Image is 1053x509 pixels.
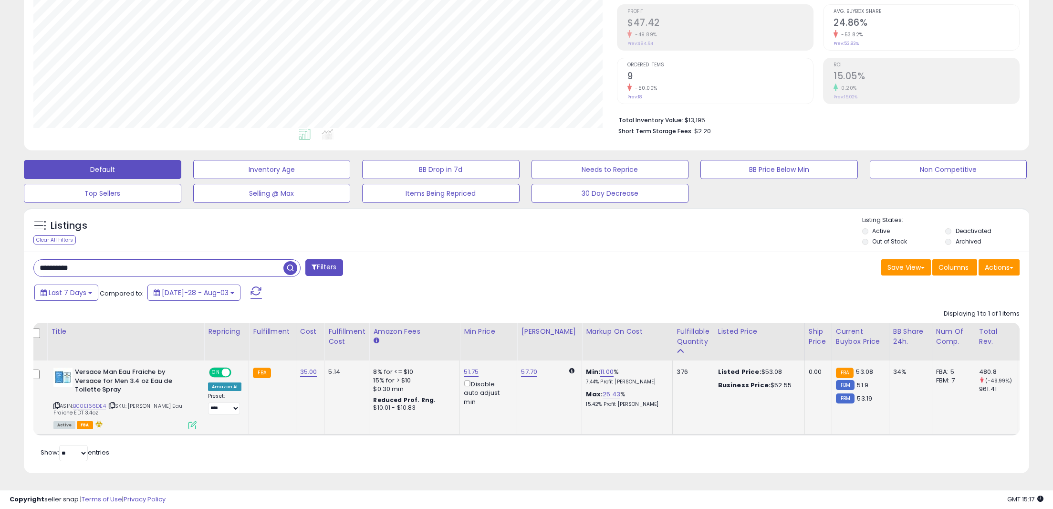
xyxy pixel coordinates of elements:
button: Actions [979,259,1020,276]
span: Columns [938,263,969,272]
div: $0.30 min [373,385,452,393]
a: Privacy Policy [124,495,166,504]
p: Listing States: [862,216,1029,225]
p: 7.44% Profit [PERSON_NAME] [586,379,665,385]
small: -49.89% [632,31,657,38]
div: $10.01 - $10.83 [373,404,452,412]
div: Markup on Cost [586,327,668,337]
h2: $47.42 [627,17,813,30]
button: BB Drop in 7d [362,160,520,179]
button: Needs to Reprice [532,160,689,179]
div: Cost [300,327,321,337]
div: 376 [677,368,706,376]
span: Compared to: [100,289,144,298]
div: BB Share 24h. [893,327,928,347]
div: [PERSON_NAME] [521,327,578,337]
div: Total Rev. [979,327,1014,347]
small: 0.20% [838,85,857,92]
div: Repricing [208,327,245,337]
div: % [586,368,665,385]
small: Amazon Fees. [373,337,379,345]
span: ON [210,369,222,377]
button: Top Sellers [24,184,181,203]
h2: 9 [627,71,813,84]
div: Preset: [208,393,241,414]
a: 11.00 [600,367,614,377]
div: Fulfillable Quantity [677,327,709,347]
p: 15.42% Profit [PERSON_NAME] [586,401,665,408]
div: Current Buybox Price [836,327,885,347]
div: $52.55 [718,381,797,390]
button: Save View [881,259,931,276]
div: 5.14 [328,368,362,376]
h2: 24.86% [834,17,1019,30]
small: Prev: 15.02% [834,94,857,100]
small: FBA [253,368,271,378]
button: 30 Day Decrease [532,184,689,203]
div: Amazon AI [208,382,241,391]
b: Versace Man Eau Fraiche by Versace for Men 3.4 oz Eau de Toilette Spray [75,368,191,397]
button: Non Competitive [870,160,1027,179]
div: Amazon Fees [373,327,456,337]
button: BB Price Below Min [700,160,858,179]
div: 961.41 [979,385,1018,393]
span: Profit [627,9,813,14]
small: -50.00% [632,85,657,92]
button: Columns [932,259,977,276]
b: Short Term Storage Fees: [618,127,693,135]
button: Selling @ Max [193,184,351,203]
span: OFF [230,369,245,377]
div: $53.08 [718,368,797,376]
b: Business Price: [718,381,771,390]
a: B00EI66DE4 [73,402,106,410]
span: Ordered Items [627,63,813,68]
span: $2.20 [694,127,711,136]
div: FBM: 7 [936,376,968,385]
small: Prev: 18 [627,94,642,100]
span: FBA [77,421,93,429]
div: 34% [893,368,925,376]
div: 0.00 [809,368,824,376]
span: ROI [834,63,1019,68]
button: [DATE]-28 - Aug-03 [147,285,240,301]
h5: Listings [51,219,87,233]
div: FBA: 5 [936,368,968,376]
small: Prev: $94.64 [627,41,653,46]
div: 15% for > $10 [373,376,452,385]
span: Last 7 Days [49,288,86,297]
div: 8% for <= $10 [373,368,452,376]
button: Last 7 Days [34,285,98,301]
b: Min: [586,367,600,376]
button: Inventory Age [193,160,351,179]
small: FBM [836,380,855,390]
div: Fulfillment [253,327,292,337]
span: 53.08 [856,367,873,376]
div: Clear All Filters [33,235,76,244]
b: Reduced Prof. Rng. [373,396,436,404]
div: 480.8 [979,368,1018,376]
button: Default [24,160,181,179]
li: $13,195 [618,114,1012,125]
label: Active [872,227,890,235]
small: Prev: 53.83% [834,41,859,46]
div: Num of Comp. [936,327,971,347]
a: 25.43 [603,390,620,399]
div: seller snap | | [10,495,166,504]
div: Ship Price [809,327,828,347]
button: Filters [305,259,343,276]
a: 57.70 [521,367,537,377]
span: Show: entries [41,448,109,457]
small: -53.82% [838,31,863,38]
span: All listings currently available for purchase on Amazon [53,421,75,429]
a: 35.00 [300,367,317,377]
label: Out of Stock [872,237,907,245]
label: Archived [956,237,981,245]
span: | SKU: [PERSON_NAME] Eau Fraiche EDT 3.4oz [53,402,182,416]
button: Items Being Repriced [362,184,520,203]
b: Listed Price: [718,367,761,376]
div: Title [51,327,200,337]
div: Fulfillment Cost [328,327,365,347]
small: FBA [836,368,854,378]
div: ASIN: [53,368,197,428]
div: Listed Price [718,327,801,337]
